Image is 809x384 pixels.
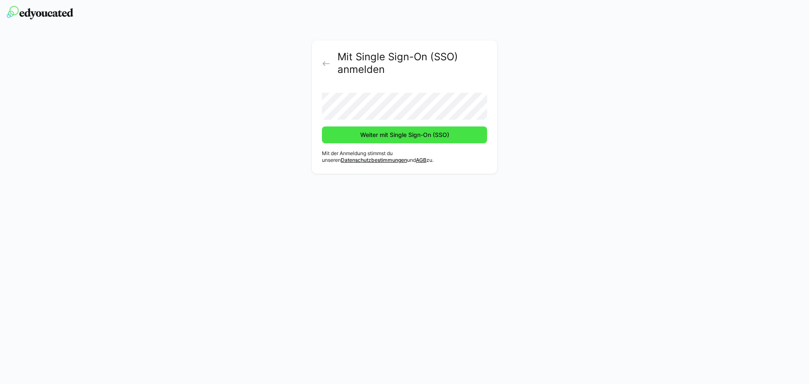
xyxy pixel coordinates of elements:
[341,157,407,163] a: Datenschutzbestimmungen
[322,150,487,164] p: Mit der Anmeldung stimmst du unseren und zu.
[338,51,487,76] h2: Mit Single Sign-On (SSO) anmelden
[416,157,426,163] a: AGB
[322,126,487,143] button: Weiter mit Single Sign-On (SSO)
[7,6,73,19] img: edyoucated
[359,131,450,139] span: Weiter mit Single Sign-On (SSO)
